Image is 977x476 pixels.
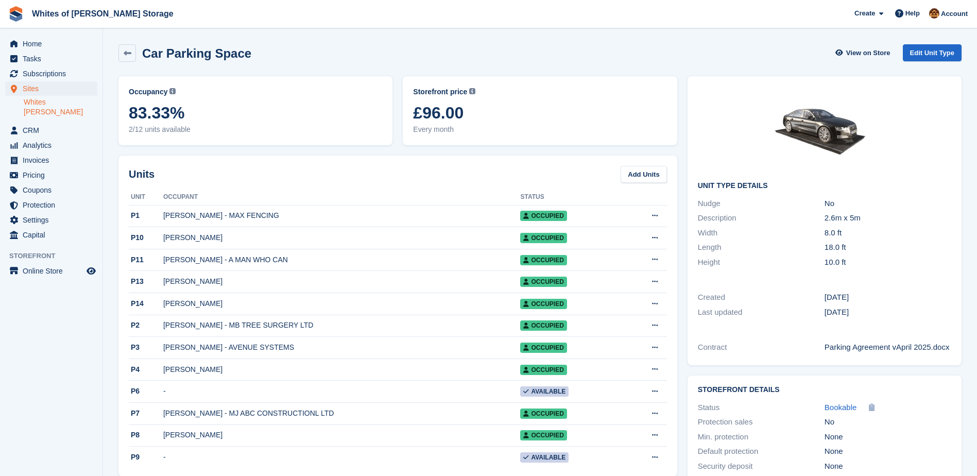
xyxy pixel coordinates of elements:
[825,242,951,253] div: 18.0 ft
[905,8,920,19] span: Help
[23,138,84,152] span: Analytics
[698,307,825,318] div: Last updated
[23,198,84,212] span: Protection
[854,8,875,19] span: Create
[520,189,622,206] th: Status
[129,166,155,182] h2: Units
[23,228,84,242] span: Capital
[698,446,825,457] div: Default protection
[698,242,825,253] div: Length
[9,251,102,261] span: Storefront
[8,6,24,22] img: stora-icon-8386f47178a22dfd0bd8f6a31ec36ba5ce8667c1dd55bd0f319d3a0aa187defe.svg
[163,342,521,353] div: [PERSON_NAME] - AVENUE SYSTEMS
[834,44,895,61] a: View on Store
[129,276,163,287] div: P13
[129,232,163,243] div: P10
[698,416,825,428] div: Protection sales
[23,213,84,227] span: Settings
[698,198,825,210] div: Nudge
[5,138,97,152] a: menu
[413,124,666,135] span: Every month
[520,365,567,375] span: Occupied
[747,87,902,174] img: 1%20Car%20Lot%20-%20Without%20dimensions%20(2).jpg
[129,189,163,206] th: Unit
[163,430,521,440] div: [PERSON_NAME]
[163,254,521,265] div: [PERSON_NAME] - A MAN WHO CAN
[413,104,666,122] span: £96.00
[520,277,567,287] span: Occupied
[129,104,382,122] span: 83.33%
[698,402,825,414] div: Status
[5,264,97,278] a: menu
[129,342,163,353] div: P3
[23,153,84,167] span: Invoices
[163,320,521,331] div: [PERSON_NAME] - MB TREE SURGERY LTD
[5,228,97,242] a: menu
[825,461,951,472] div: None
[520,343,567,353] span: Occupied
[28,5,178,22] a: Whites of [PERSON_NAME] Storage
[129,254,163,265] div: P11
[825,212,951,224] div: 2.6m x 5m
[520,320,567,331] span: Occupied
[929,8,939,19] img: Eddie White
[142,46,251,60] h2: Car Parking Space
[698,227,825,239] div: Width
[5,183,97,197] a: menu
[520,233,567,243] span: Occupied
[698,342,825,353] div: Contract
[698,431,825,443] div: Min. protection
[169,88,176,94] img: icon-info-grey-7440780725fd019a000dd9b08b2336e03edf1995a4989e88bcd33f0948082b44.svg
[5,66,97,81] a: menu
[520,211,567,221] span: Occupied
[5,81,97,96] a: menu
[520,299,567,309] span: Occupied
[163,210,521,221] div: [PERSON_NAME] - MAX FENCING
[698,292,825,303] div: Created
[825,402,857,414] a: Bookable
[129,210,163,221] div: P1
[5,153,97,167] a: menu
[23,66,84,81] span: Subscriptions
[825,198,951,210] div: No
[129,430,163,440] div: P8
[621,166,666,183] a: Add Units
[846,48,890,58] span: View on Store
[23,264,84,278] span: Online Store
[825,257,951,268] div: 10.0 ft
[23,123,84,138] span: CRM
[23,37,84,51] span: Home
[698,212,825,224] div: Description
[163,408,521,419] div: [PERSON_NAME] - MJ ABC CONSTRUCTIONL LTD
[698,386,951,394] h2: Storefront Details
[825,446,951,457] div: None
[163,276,521,287] div: [PERSON_NAME]
[941,9,968,19] span: Account
[825,416,951,428] div: No
[129,364,163,375] div: P4
[163,364,521,375] div: [PERSON_NAME]
[825,403,857,412] span: Bookable
[5,123,97,138] a: menu
[129,124,382,135] span: 2/12 units available
[520,386,569,397] span: Available
[23,52,84,66] span: Tasks
[24,97,97,117] a: Whites [PERSON_NAME]
[23,183,84,197] span: Coupons
[163,447,521,468] td: -
[129,452,163,463] div: P9
[129,298,163,309] div: P14
[129,87,167,97] span: Occupancy
[23,168,84,182] span: Pricing
[520,409,567,419] span: Occupied
[129,408,163,419] div: P7
[5,37,97,51] a: menu
[85,265,97,277] a: Preview store
[520,255,567,265] span: Occupied
[129,320,163,331] div: P2
[163,189,521,206] th: Occupant
[520,430,567,440] span: Occupied
[698,461,825,472] div: Security deposit
[129,386,163,397] div: P6
[698,257,825,268] div: Height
